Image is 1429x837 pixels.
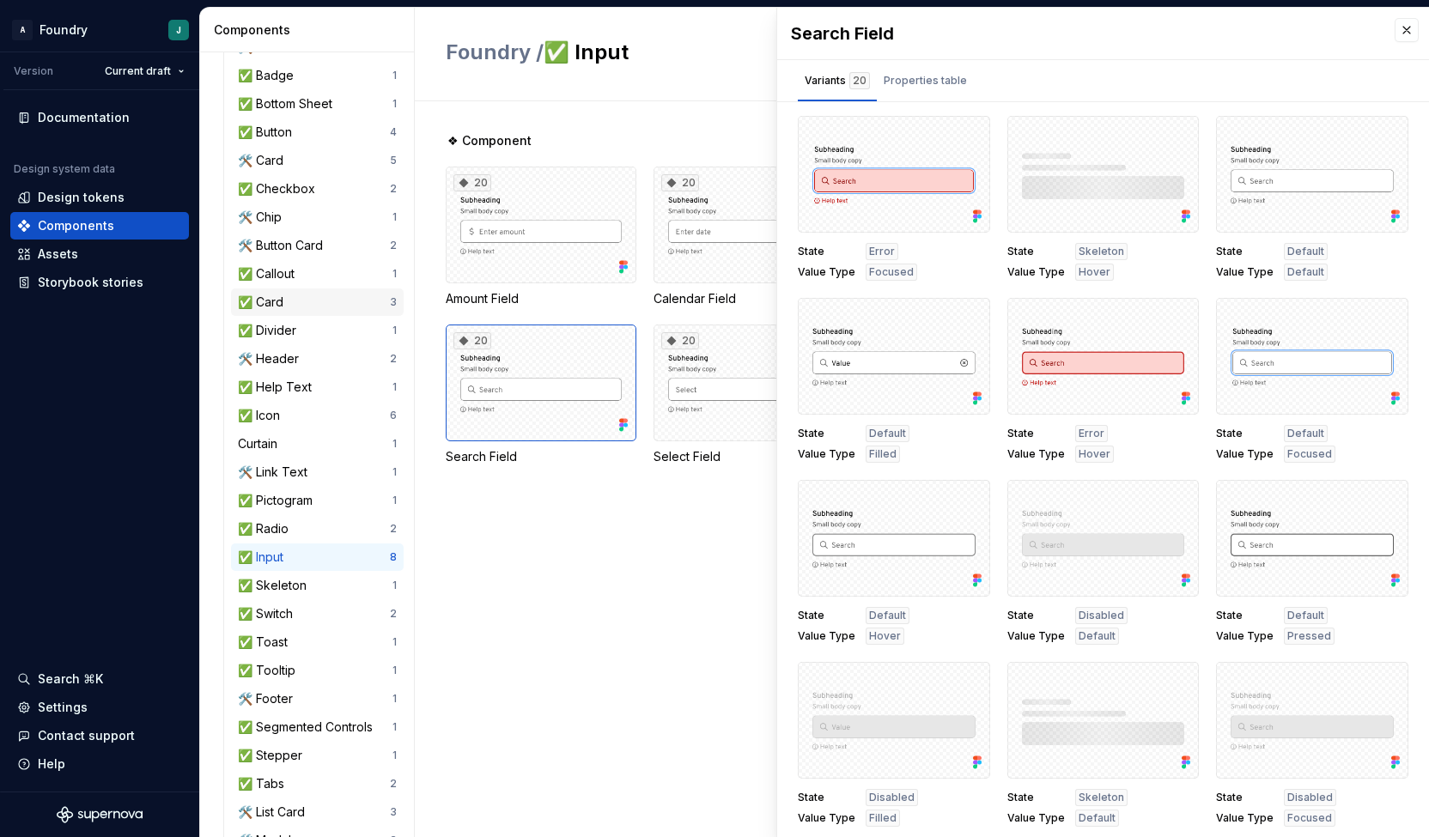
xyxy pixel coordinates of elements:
[1079,427,1104,440] span: Error
[390,352,397,366] div: 2
[214,21,407,39] div: Components
[238,350,306,367] div: 🛠️ Header
[238,662,302,679] div: ✅ Tooltip
[231,373,404,401] a: ✅ Help Text1
[1007,427,1065,440] span: State
[238,407,287,424] div: ✅ Icon
[1287,245,1324,258] span: Default
[1079,265,1110,279] span: Hover
[453,174,491,191] div: 20
[1287,427,1324,440] span: Default
[231,260,404,288] a: ✅ Callout1
[231,288,404,316] a: ✅ Card3
[661,174,699,191] div: 20
[1079,791,1124,804] span: Skeleton
[1216,609,1274,622] span: State
[231,798,404,826] a: 🛠️ List Card3
[238,690,300,707] div: 🛠️ Footer
[238,747,309,764] div: ✅ Stepper
[1216,427,1274,440] span: State
[392,437,397,451] div: 1
[1007,245,1065,258] span: State
[38,189,125,206] div: Design tokens
[884,72,967,89] div: Properties table
[1287,609,1324,622] span: Default
[869,427,906,440] span: Default
[390,777,397,791] div: 2
[238,520,295,537] div: ✅ Radio
[1216,265,1274,279] span: Value Type
[1007,447,1065,461] span: Value Type
[1007,811,1065,825] span: Value Type
[392,324,397,337] div: 1
[38,699,88,716] div: Settings
[1079,447,1110,461] span: Hover
[238,775,291,792] div: ✅ Tabs
[798,609,855,622] span: State
[231,345,404,373] a: 🛠️ Header2
[1287,265,1324,279] span: Default
[1079,629,1116,643] span: Default
[869,791,915,804] span: Disabled
[238,67,301,84] div: ✅ Badge
[238,464,314,481] div: 🛠️ Link Text
[10,212,189,240] a: Components
[10,722,189,749] button: Contact support
[238,124,299,141] div: ✅ Button
[390,125,397,139] div: 4
[1007,609,1065,622] span: State
[231,175,404,203] a: ✅ Checkbox2
[446,167,636,307] div: 20Amount Field
[38,670,103,688] div: Search ⌘K
[798,629,855,643] span: Value Type
[453,332,491,349] div: 20
[12,20,33,40] div: A
[392,720,397,734] div: 1
[10,240,189,268] a: Assets
[1216,245,1274,258] span: State
[231,515,404,543] a: ✅ Radio2
[869,265,914,279] span: Focused
[392,635,397,649] div: 1
[392,692,397,706] div: 1
[231,90,404,118] a: ✅ Bottom Sheet1
[10,694,189,721] a: Settings
[231,600,404,628] a: ✅ Switch2
[238,492,319,509] div: ✅ Pictogram
[798,427,855,440] span: State
[1216,791,1274,804] span: State
[238,634,295,651] div: ✅ Toast
[231,487,404,514] a: ✅ Pictogram1
[231,685,404,713] a: 🛠️ Footer1
[392,210,397,224] div: 1
[231,657,404,684] a: ✅ Tooltip1
[446,324,636,465] div: 20Search Field
[1287,811,1332,825] span: Focused
[446,448,636,465] div: Search Field
[392,97,397,111] div: 1
[231,62,404,89] a: ✅ Badge1
[446,39,544,64] span: Foundry /
[57,806,143,823] svg: Supernova Logo
[238,549,290,566] div: ✅ Input
[231,232,404,259] a: 🛠️ Button Card2
[238,294,290,311] div: ✅ Card
[10,104,189,131] a: Documentation
[38,274,143,291] div: Storybook stories
[661,332,699,349] div: 20
[798,791,855,804] span: State
[1216,447,1274,461] span: Value Type
[1216,629,1274,643] span: Value Type
[1079,811,1116,825] span: Default
[390,522,397,536] div: 2
[390,550,397,564] div: 8
[231,430,404,458] a: Curtain1
[798,811,855,825] span: Value Type
[1079,245,1124,258] span: Skeleton
[447,132,532,149] span: ❖ Component
[238,435,284,452] div: Curtain
[10,184,189,211] a: Design tokens
[1007,629,1065,643] span: Value Type
[869,447,897,461] span: Filled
